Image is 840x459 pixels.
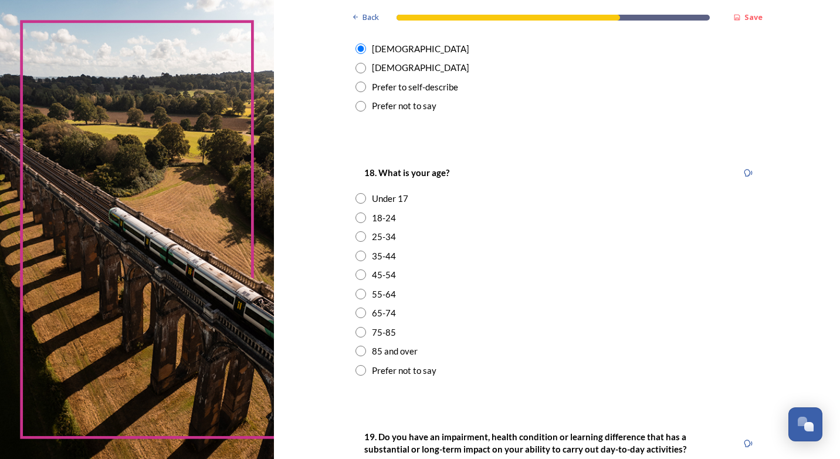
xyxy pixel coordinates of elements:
[372,345,418,358] div: 85 and over
[372,326,396,339] div: 75-85
[372,230,396,244] div: 25-34
[372,288,396,301] div: 55-64
[372,42,469,56] div: [DEMOGRAPHIC_DATA]
[372,211,396,225] div: 18-24
[744,12,763,22] strong: Save
[372,268,396,282] div: 45-54
[372,80,458,94] div: Prefer to self-describe
[363,12,379,23] span: Back
[788,407,822,441] button: Open Chat
[372,192,408,205] div: Under 17
[372,306,396,320] div: 65-74
[372,249,396,263] div: 35-44
[372,364,436,377] div: Prefer not to say
[372,61,469,75] div: [DEMOGRAPHIC_DATA]
[364,167,449,178] strong: 18. What is your age?
[364,431,688,454] strong: 19. Do you have an impairment, health condition or learning difference that has a substantial or ...
[372,99,436,113] div: Prefer not to say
